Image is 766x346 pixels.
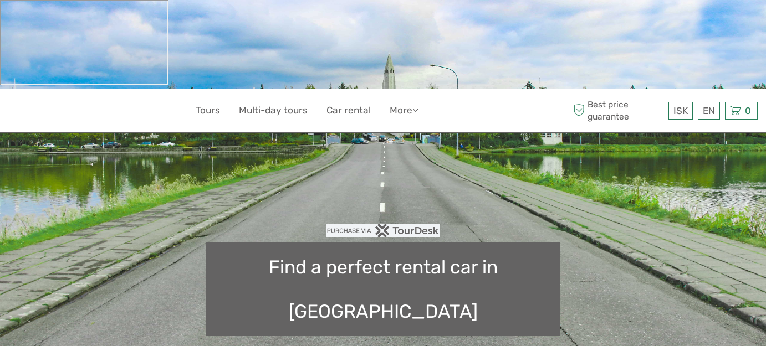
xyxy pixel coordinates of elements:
[390,102,418,118] a: More
[326,224,439,237] img: PurchaseViaTourDesk.png
[743,105,753,116] span: 0
[8,97,65,124] img: 632-1a1f61c2-ab70-46c5-a88f-57c82c74ba0d_logo_small.jpg
[239,102,308,118] a: Multi-day tours
[326,102,371,118] a: Car rental
[673,105,688,116] span: ISK
[206,242,560,336] h1: Find a perfect rental car in [GEOGRAPHIC_DATA]
[570,99,666,123] span: Best price guarantee
[698,102,720,120] div: EN
[196,102,220,118] a: Tours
